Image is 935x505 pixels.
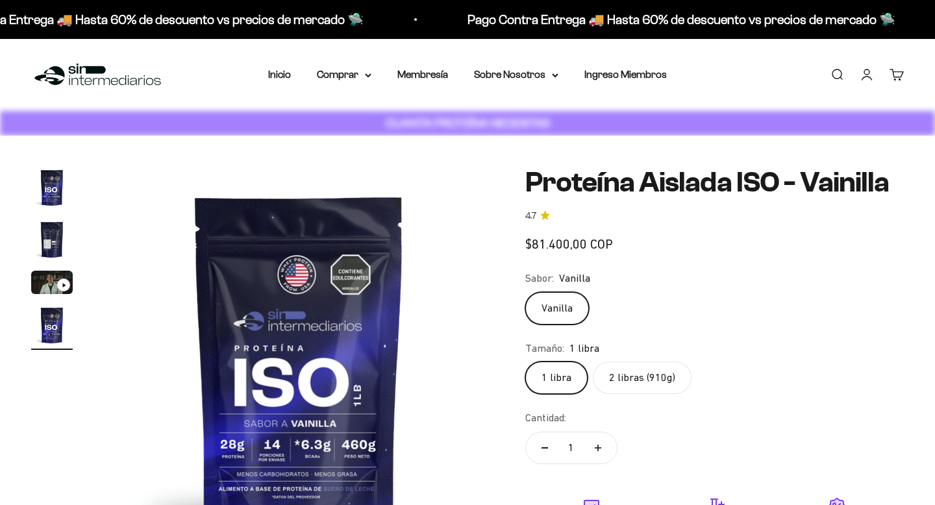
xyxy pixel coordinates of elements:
img: Proteína Aislada ISO - Vainilla [31,167,73,208]
strong: CUANTA PROTEÍNA NECESITAS [386,116,550,130]
span: 4.7 [525,209,536,223]
span: 1 libra [569,340,599,357]
label: Cantidad: [525,410,566,426]
span: Vanilla [559,270,590,287]
h1: Proteína Aislada ISO - Vainilla [525,167,904,198]
img: Proteína Aislada ISO - Vainilla [31,219,73,260]
img: Proteína Aislada ISO - Vainilla [31,304,73,346]
button: Ir al artículo 2 [31,219,73,264]
a: Membresía [397,69,448,80]
button: Ir al artículo 1 [31,167,73,212]
sale-price: $81.400,00 COP [525,234,613,254]
button: Ir al artículo 4 [31,304,73,350]
button: Reducir cantidad [526,432,564,463]
summary: Comprar [317,66,371,83]
summary: Sobre Nosotros [474,66,558,83]
a: Ingreso Miembros [584,69,667,80]
legend: Tamaño: [525,340,564,357]
p: Pago Contra Entrega 🚚 Hasta 60% de descuento vs precios de mercado 🛸 [467,9,895,30]
button: Aumentar cantidad [579,432,617,463]
button: Ir al artículo 3 [31,271,73,298]
a: 4.74.7 de 5.0 estrellas [525,209,904,223]
a: Inicio [268,69,291,80]
legend: Sabor: [525,270,554,287]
